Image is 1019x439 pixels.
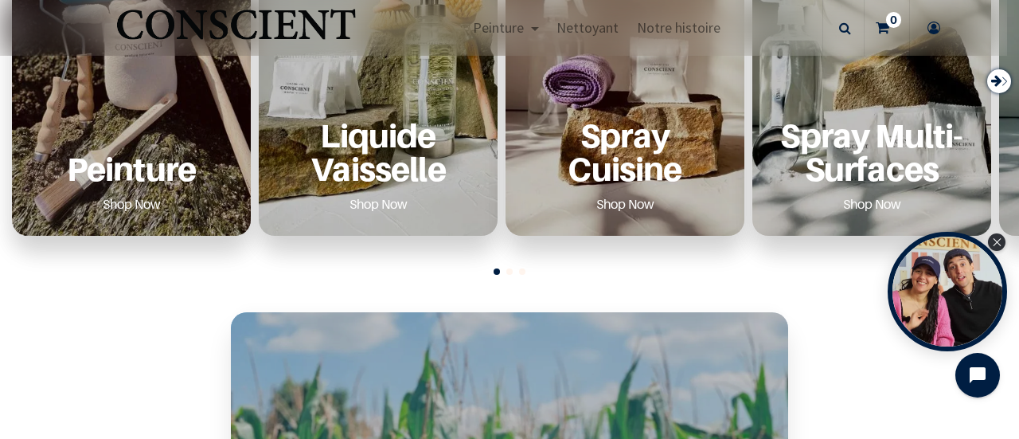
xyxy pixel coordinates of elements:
[824,191,920,217] a: Shop Now
[473,18,524,37] span: Peinture
[577,191,673,217] a: Shop Now
[987,69,1011,93] div: Next slide
[519,268,525,275] span: Go to slide 3
[494,268,500,275] span: Go to slide 1
[771,119,972,185] a: Spray Multi-Surfaces
[637,18,720,37] span: Notre histoire
[888,232,1007,351] div: Open Tolstoy widget
[888,232,1007,351] div: Open Tolstoy
[506,268,513,275] span: Go to slide 2
[84,191,180,217] a: Shop Now
[31,152,232,185] a: Peinture
[330,191,427,217] a: Shop Now
[556,18,619,37] span: Nettoyant
[278,119,478,185] a: Liquide Vaisselle
[888,232,1007,351] div: Tolstoy bubble widget
[886,12,901,28] sup: 0
[988,233,1005,251] div: Close Tolstoy widget
[525,119,725,185] a: Spray Cuisine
